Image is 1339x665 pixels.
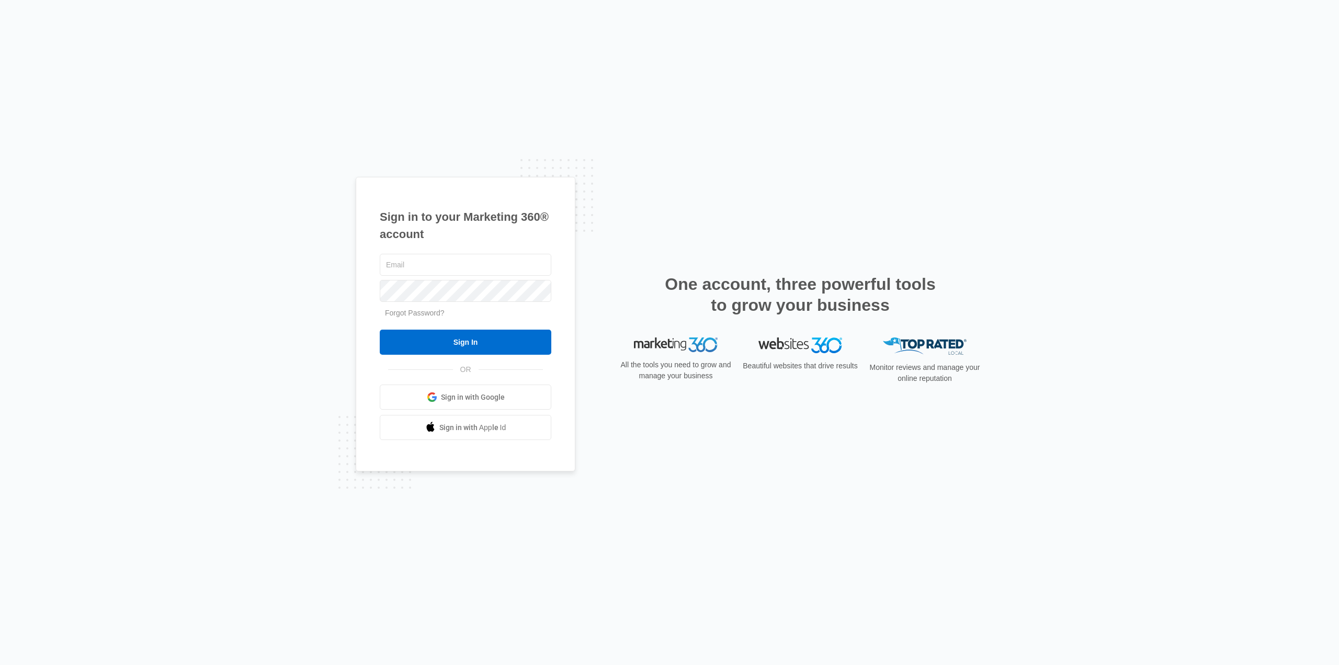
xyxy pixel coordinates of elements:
[380,415,551,440] a: Sign in with Apple Id
[380,208,551,243] h1: Sign in to your Marketing 360® account
[866,362,983,384] p: Monitor reviews and manage your online reputation
[439,422,506,433] span: Sign in with Apple Id
[742,360,859,371] p: Beautiful websites that drive results
[634,337,718,352] img: Marketing 360
[758,337,842,353] img: Websites 360
[380,330,551,355] input: Sign In
[883,337,967,355] img: Top Rated Local
[662,274,939,315] h2: One account, three powerful tools to grow your business
[385,309,445,317] a: Forgot Password?
[617,359,734,381] p: All the tools you need to grow and manage your business
[380,385,551,410] a: Sign in with Google
[380,254,551,276] input: Email
[441,392,505,403] span: Sign in with Google
[453,364,479,375] span: OR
